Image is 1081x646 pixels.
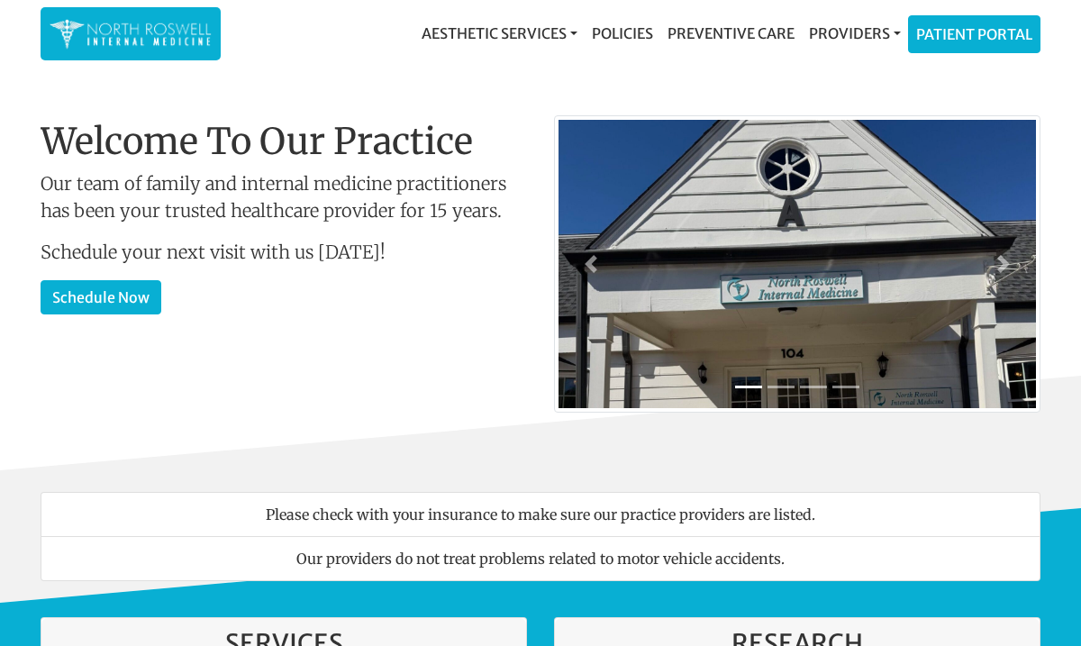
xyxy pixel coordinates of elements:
[909,16,1040,52] a: Patient Portal
[41,280,161,314] a: Schedule Now
[41,239,527,266] p: Schedule your next visit with us [DATE]!
[414,15,585,51] a: Aesthetic Services
[41,492,1040,537] li: Please check with your insurance to make sure our practice providers are listed.
[41,170,527,224] p: Our team of family and internal medicine practitioners has been your trusted healthcare provider ...
[585,15,660,51] a: Policies
[41,120,527,163] h1: Welcome To Our Practice
[802,15,908,51] a: Providers
[660,15,802,51] a: Preventive Care
[50,16,212,51] img: North Roswell Internal Medicine
[41,536,1040,581] li: Our providers do not treat problems related to motor vehicle accidents.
